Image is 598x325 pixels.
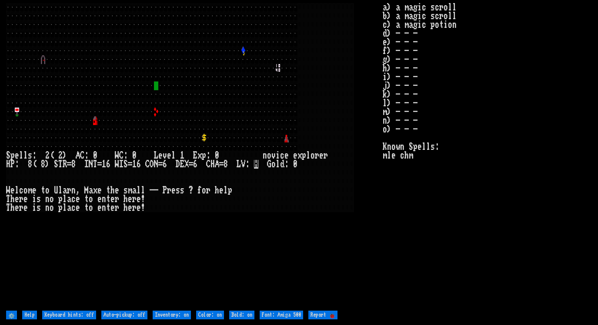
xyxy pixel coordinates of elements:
[145,160,150,169] div: C
[163,186,167,195] div: P
[110,195,115,203] div: e
[6,311,17,319] input: ⚙️
[224,186,228,195] div: l
[202,186,206,195] div: o
[6,160,10,169] div: H
[76,195,80,203] div: e
[63,195,67,203] div: l
[54,186,58,195] div: U
[189,186,193,195] div: ?
[37,195,41,203] div: s
[19,186,23,195] div: c
[311,151,315,160] div: o
[132,151,137,160] div: 0
[280,151,284,160] div: c
[23,151,28,160] div: l
[141,195,145,203] div: !
[101,311,147,319] input: Auto-pickup: off
[132,203,137,212] div: r
[45,151,50,160] div: 2
[180,186,184,195] div: s
[42,311,96,319] input: Keyboard hints: off
[97,186,102,195] div: e
[32,151,37,160] div: :
[132,160,137,169] div: 1
[196,311,224,319] input: Color: on
[6,186,10,195] div: W
[219,186,224,195] div: e
[89,160,93,169] div: N
[167,186,171,195] div: r
[180,160,184,169] div: E
[15,186,19,195] div: l
[97,195,102,203] div: e
[89,203,93,212] div: o
[45,203,50,212] div: n
[19,195,23,203] div: r
[132,195,137,203] div: r
[102,160,106,169] div: 1
[54,160,58,169] div: S
[19,151,23,160] div: l
[67,186,71,195] div: r
[67,195,71,203] div: a
[23,203,28,212] div: e
[319,151,324,160] div: e
[158,160,163,169] div: =
[93,160,97,169] div: T
[315,151,319,160] div: r
[124,160,128,169] div: S
[171,186,176,195] div: e
[41,160,45,169] div: 8
[32,160,37,169] div: (
[89,186,93,195] div: a
[119,160,124,169] div: I
[45,186,50,195] div: o
[110,186,115,195] div: h
[150,160,154,169] div: O
[45,160,50,169] div: )
[297,151,302,160] div: x
[67,203,71,212] div: a
[158,151,163,160] div: e
[254,160,258,169] mark: H
[124,203,128,212] div: h
[58,186,63,195] div: l
[128,160,132,169] div: =
[63,203,67,212] div: l
[193,151,197,160] div: E
[45,195,50,203] div: n
[215,160,219,169] div: A
[89,195,93,203] div: o
[267,151,271,160] div: o
[106,203,110,212] div: t
[154,186,158,195] div: -
[293,160,297,169] div: 0
[293,151,297,160] div: e
[58,160,63,169] div: T
[150,186,154,195] div: -
[128,186,132,195] div: m
[115,151,119,160] div: W
[63,186,67,195] div: a
[308,311,337,319] input: Report 🐞
[50,195,54,203] div: o
[229,311,254,319] input: Bold: on
[324,151,328,160] div: r
[276,160,280,169] div: l
[206,160,210,169] div: C
[71,186,76,195] div: n
[153,311,191,319] input: Inventory: on
[180,151,184,160] div: 1
[124,151,128,160] div: :
[224,160,228,169] div: 8
[128,203,132,212] div: e
[124,186,128,195] div: s
[137,203,141,212] div: e
[97,160,102,169] div: =
[263,151,267,160] div: n
[63,151,67,160] div: )
[63,160,67,169] div: R
[284,160,289,169] div: :
[93,151,97,160] div: 0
